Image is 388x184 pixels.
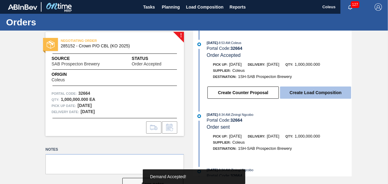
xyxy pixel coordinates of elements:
span: - 8:34 AM [218,113,230,116]
span: 1,000,000.000 [295,62,320,67]
span: [DATE] [207,168,218,172]
span: : Ziningi Ngcobo [230,113,253,116]
span: Portal Code: [52,90,77,97]
span: Reports [230,3,246,11]
span: [DATE] [229,134,242,138]
span: Order sent [207,124,230,130]
span: Pick up: [213,134,228,138]
span: - 8:34 AM [218,168,230,172]
img: atual [197,114,201,118]
button: Notifications [340,3,360,11]
span: Coleus [52,78,65,82]
span: 1SH-SAB Prospecton Brewery [238,74,292,79]
button: Create Counter Proposal [207,86,279,99]
img: Logout [375,3,382,11]
span: Order Accepted [132,62,161,66]
span: Source [52,55,118,62]
span: [DATE] [229,62,242,67]
span: Tasks [142,3,156,11]
strong: 32664 [230,46,242,51]
img: TNhmsLtSVTkK8tSr43FrP2fwEKptu5GPRR3wAAAABJRU5ErkJggg== [8,4,37,10]
h1: Orders [6,19,114,26]
span: Qty: [286,134,293,138]
div: Portal Code: [207,118,352,123]
label: Notes [45,145,184,154]
div: Inform order change [162,121,177,134]
span: - 8:53 AM [218,41,230,45]
span: NEGOTIATING ORDER [61,38,146,44]
span: Supplier: [213,69,231,72]
span: Pick up Date: [52,103,76,109]
img: status [47,41,55,49]
span: Qty : [52,97,59,103]
span: [DATE] [267,62,279,67]
span: Destination: [213,147,236,150]
div: Go to Load Composition [146,121,161,134]
strong: 32664 [230,118,242,123]
span: Supplier: [213,141,231,144]
span: Delivery Date: [52,109,79,115]
span: Origin [52,71,80,78]
span: 127 [351,1,359,8]
span: Destination: [213,75,236,79]
span: Coleus [232,68,245,73]
span: [DATE] [207,41,218,45]
img: atual [197,42,201,46]
span: Load Composition [186,3,224,11]
strong: 32664 [78,91,90,96]
strong: [DATE] [77,103,92,108]
span: [DATE] [207,113,218,116]
strong: [DATE] [81,109,95,114]
span: Planning [162,3,180,11]
span: 285152 - Crown P/O CBL (KO 2025) [61,44,171,48]
div: Portal Code: [207,46,352,51]
span: : Coleus [230,41,241,45]
span: Pick up: [213,63,228,66]
span: Qty: [286,63,293,66]
strong: 1,000,000.000 EA [61,97,95,102]
span: Status [132,55,178,62]
div: Portal Code: [207,173,352,178]
span: Demand Accepted! [150,174,186,179]
span: Delivery: [248,63,265,66]
span: Coleus [232,140,245,145]
span: Order Accepted [207,53,241,58]
span: 1SH-SAB Prospecton Brewery [238,146,292,151]
span: : Ziningi Ngcobo [230,168,253,172]
span: Delivery: [248,134,265,138]
button: Create Load Composition [280,86,351,99]
span: SAB Prospecton Brewery [52,62,100,66]
span: [DATE] [267,134,279,138]
span: 1,000,000.000 [295,134,320,138]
